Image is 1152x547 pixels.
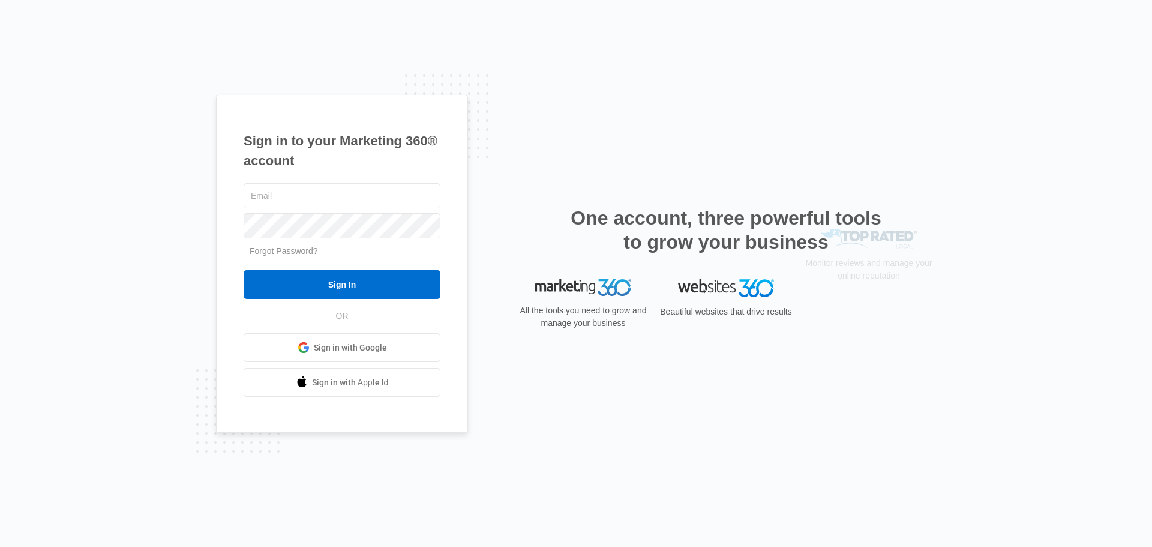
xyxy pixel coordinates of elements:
[678,279,774,297] img: Websites 360
[821,279,917,299] img: Top Rated Local
[244,183,440,208] input: Email
[314,342,387,354] span: Sign in with Google
[802,307,936,333] p: Monitor reviews and manage your online reputation
[244,333,440,362] a: Sign in with Google
[567,206,885,254] h2: One account, three powerful tools to grow your business
[312,376,389,389] span: Sign in with Apple Id
[244,270,440,299] input: Sign In
[244,368,440,397] a: Sign in with Apple Id
[516,304,650,330] p: All the tools you need to grow and manage your business
[328,310,357,322] span: OR
[244,131,440,171] h1: Sign in to your Marketing 360® account
[250,246,318,256] a: Forgot Password?
[659,306,793,318] p: Beautiful websites that drive results
[535,279,631,296] img: Marketing 360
